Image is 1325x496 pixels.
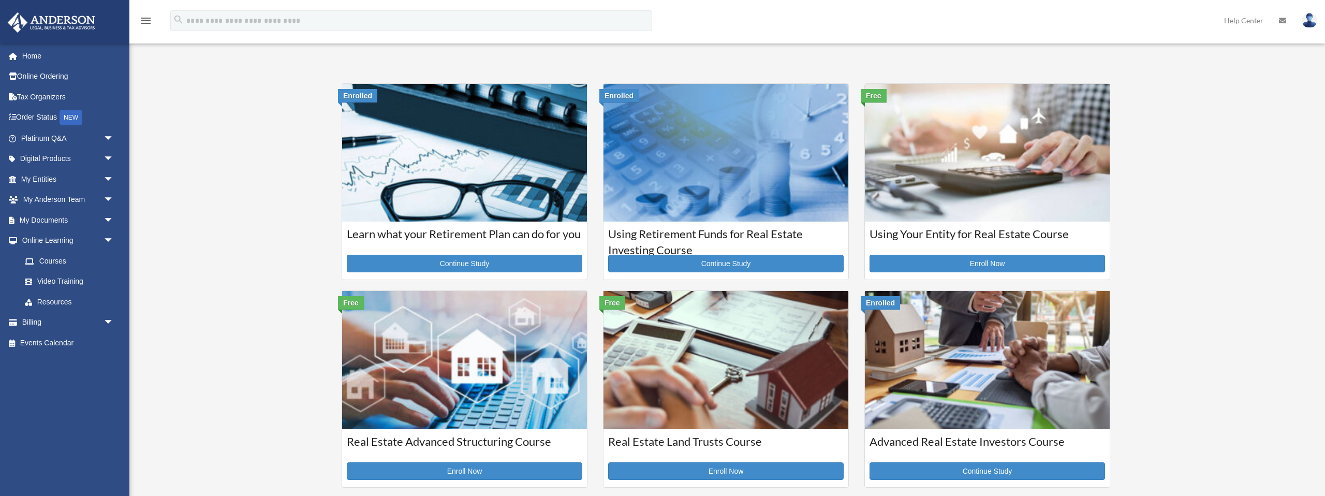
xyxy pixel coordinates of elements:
a: Continue Study [870,462,1105,480]
h3: Learn what your Retirement Plan can do for you [347,226,582,252]
h3: Using Retirement Funds for Real Estate Investing Course [608,226,844,252]
a: Platinum Q&Aarrow_drop_down [7,128,129,149]
a: My Anderson Teamarrow_drop_down [7,189,129,210]
a: Events Calendar [7,332,129,353]
span: arrow_drop_down [104,210,124,231]
a: My Entitiesarrow_drop_down [7,169,129,189]
a: Enroll Now [870,255,1105,272]
div: Free [599,296,625,310]
a: Resources [14,291,129,312]
h3: Real Estate Land Trusts Course [608,434,844,460]
a: Tax Organizers [7,86,129,107]
span: arrow_drop_down [104,128,124,149]
img: Anderson Advisors Platinum Portal [5,12,98,33]
a: Online Learningarrow_drop_down [7,230,129,251]
a: Digital Productsarrow_drop_down [7,149,129,169]
a: Continue Study [608,255,844,272]
a: Continue Study [347,255,582,272]
a: Home [7,46,129,66]
h3: Using Your Entity for Real Estate Course [870,226,1105,252]
a: Order StatusNEW [7,107,129,128]
div: Free [338,296,364,310]
img: User Pic [1302,13,1317,28]
div: NEW [60,110,82,125]
span: arrow_drop_down [104,189,124,211]
div: Free [861,89,887,103]
h3: Real Estate Advanced Structuring Course [347,434,582,460]
a: My Documentsarrow_drop_down [7,210,129,230]
i: search [173,14,184,25]
a: Enroll Now [608,462,844,480]
span: arrow_drop_down [104,230,124,252]
a: Enroll Now [347,462,582,480]
h3: Advanced Real Estate Investors Course [870,434,1105,460]
i: menu [140,14,152,27]
a: Courses [14,251,124,271]
div: Enrolled [861,296,900,310]
span: arrow_drop_down [104,312,124,333]
div: Enrolled [599,89,639,103]
a: Online Ordering [7,66,129,87]
a: Billingarrow_drop_down [7,312,129,333]
a: menu [140,18,152,27]
span: arrow_drop_down [104,149,124,170]
div: Enrolled [338,89,377,103]
span: arrow_drop_down [104,169,124,190]
a: Video Training [14,271,129,292]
